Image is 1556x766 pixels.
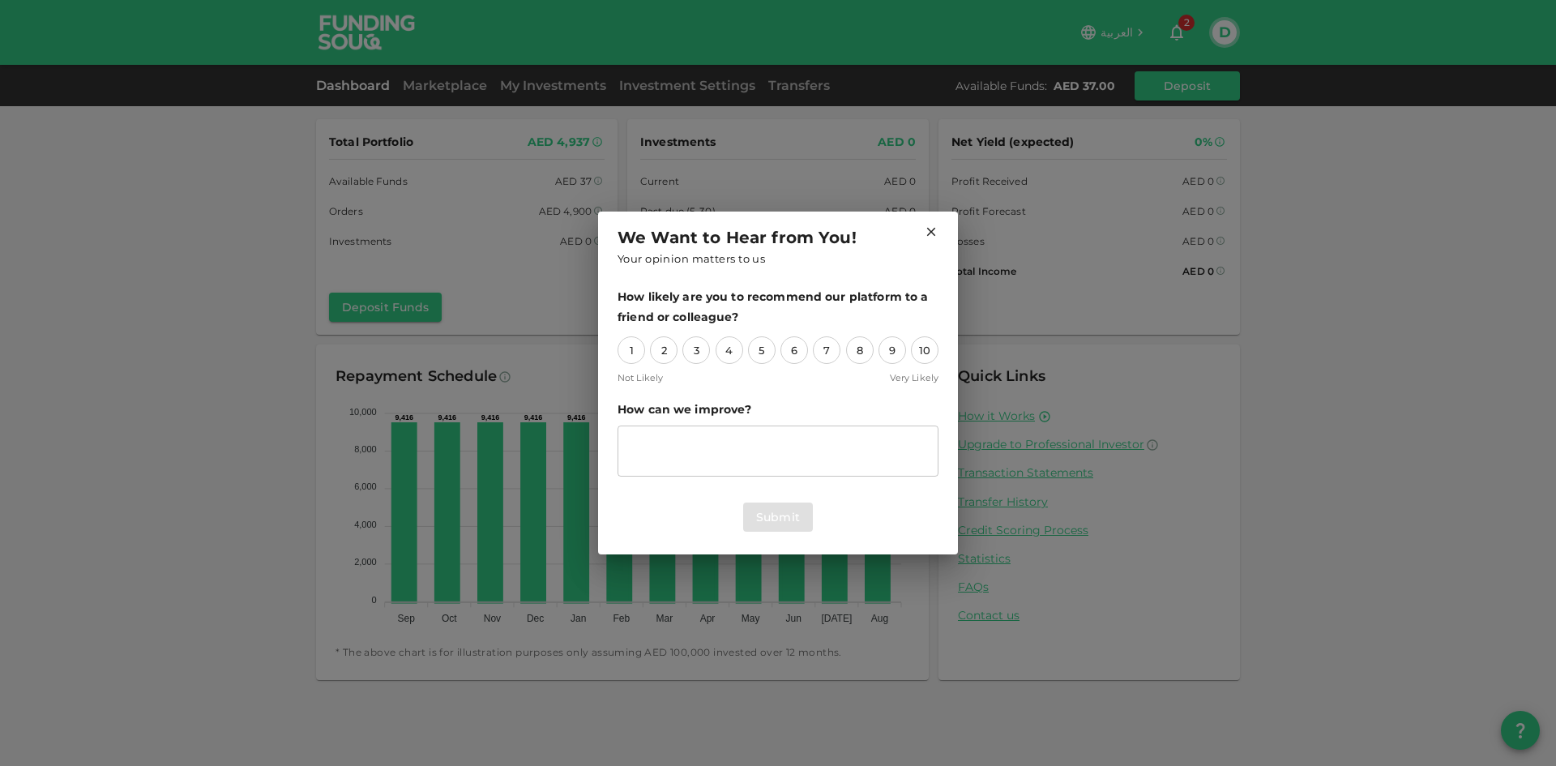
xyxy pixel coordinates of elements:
[618,370,663,386] span: Not Likely
[650,336,678,364] div: 2
[618,400,938,420] span: How can we improve?
[780,336,808,364] div: 6
[618,250,765,268] span: Your opinion matters to us
[629,433,927,470] textarea: suggestion
[618,287,938,327] span: How likely are you to recommend our platform to a friend or colleague?
[911,336,938,364] div: 10
[716,336,743,364] div: 4
[618,336,645,364] div: 1
[748,336,776,364] div: 5
[813,336,840,364] div: 7
[618,225,857,250] span: We Want to Hear from You!
[878,336,906,364] div: 9
[890,370,938,386] span: Very Likely
[682,336,710,364] div: 3
[846,336,874,364] div: 8
[618,426,938,477] div: suggestion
